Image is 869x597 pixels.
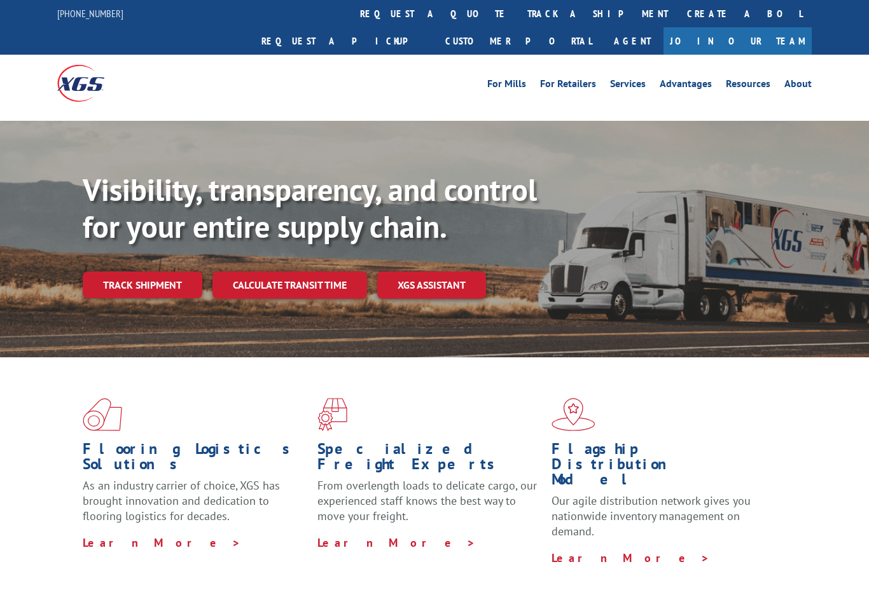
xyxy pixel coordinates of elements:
[252,27,436,55] a: Request a pickup
[552,441,777,493] h1: Flagship Distribution Model
[83,478,280,523] span: As an industry carrier of choice, XGS has brought innovation and dedication to flooring logistics...
[83,398,122,431] img: xgs-icon-total-supply-chain-intelligence-red
[57,7,123,20] a: [PHONE_NUMBER]
[317,398,347,431] img: xgs-icon-focused-on-flooring-red
[552,493,751,539] span: Our agile distribution network gives you nationwide inventory management on demand.
[212,271,367,299] a: Calculate transit time
[317,478,543,535] p: From overlength loads to delicate cargo, our experienced staff knows the best way to move your fr...
[487,79,526,93] a: For Mills
[610,79,646,93] a: Services
[552,398,595,431] img: xgs-icon-flagship-distribution-model-red
[436,27,601,55] a: Customer Portal
[601,27,664,55] a: Agent
[317,535,476,550] a: Learn More >
[317,441,543,478] h1: Specialized Freight Experts
[83,271,202,298] a: Track shipment
[552,551,710,565] a: Learn More >
[660,79,712,93] a: Advantages
[540,79,596,93] a: For Retailers
[83,170,537,246] b: Visibility, transparency, and control for your entire supply chain.
[664,27,812,55] a: Join Our Team
[83,441,308,478] h1: Flooring Logistics Solutions
[784,79,812,93] a: About
[726,79,770,93] a: Resources
[83,535,241,550] a: Learn More >
[377,271,486,299] a: XGS ASSISTANT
